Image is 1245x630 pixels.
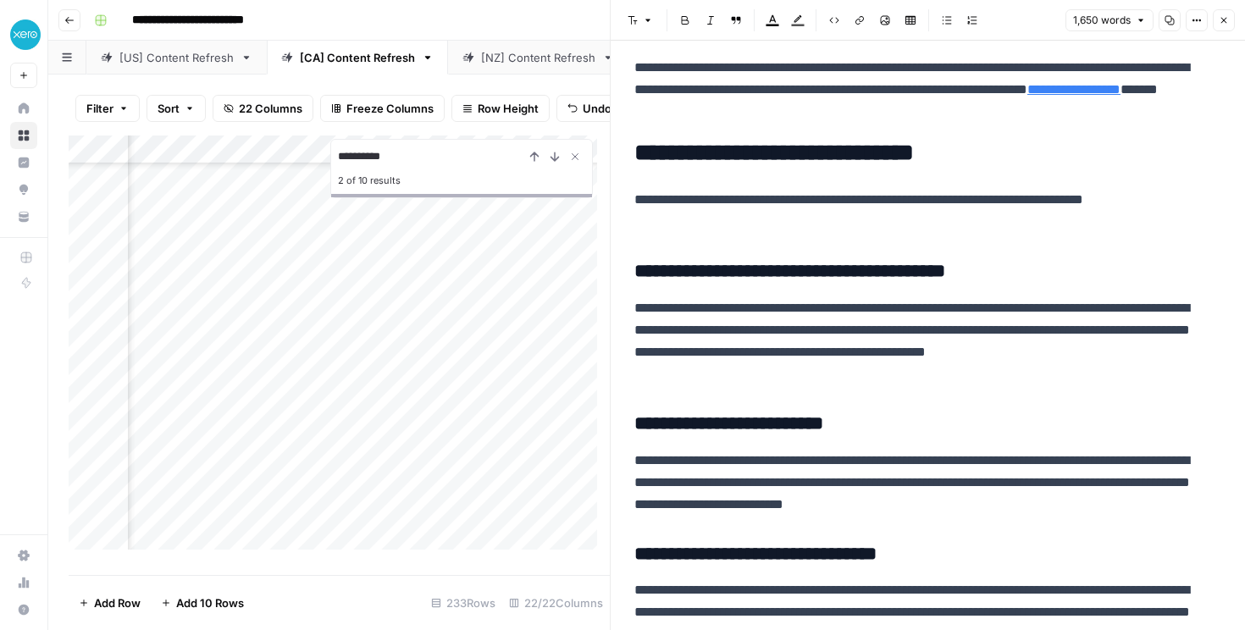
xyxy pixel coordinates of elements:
[10,95,37,122] a: Home
[151,589,254,616] button: Add 10 Rows
[176,594,244,611] span: Add 10 Rows
[478,100,539,117] span: Row Height
[10,176,37,203] a: Opportunities
[158,100,180,117] span: Sort
[10,122,37,149] a: Browse
[556,95,622,122] button: Undo
[338,170,585,191] div: 2 of 10 results
[10,569,37,596] a: Usage
[147,95,206,122] button: Sort
[524,146,545,167] button: Previous Result
[565,146,585,167] button: Close Search
[10,203,37,230] a: Your Data
[1073,13,1131,28] span: 1,650 words
[1065,9,1154,31] button: 1,650 words
[86,41,267,75] a: [US] Content Refresh
[10,19,41,50] img: XeroOps Logo
[583,100,611,117] span: Undo
[346,100,434,117] span: Freeze Columns
[10,542,37,569] a: Settings
[10,14,37,56] button: Workspace: XeroOps
[69,589,151,616] button: Add Row
[502,589,610,616] div: 22/22 Columns
[424,589,502,616] div: 233 Rows
[94,594,141,611] span: Add Row
[213,95,313,122] button: 22 Columns
[239,100,302,117] span: 22 Columns
[75,95,140,122] button: Filter
[300,49,415,66] div: [CA] Content Refresh
[10,596,37,623] button: Help + Support
[119,49,234,66] div: [US] Content Refresh
[267,41,448,75] a: [CA] Content Refresh
[86,100,113,117] span: Filter
[481,49,595,66] div: [NZ] Content Refresh
[320,95,445,122] button: Freeze Columns
[545,146,565,167] button: Next Result
[451,95,550,122] button: Row Height
[448,41,628,75] a: [NZ] Content Refresh
[10,149,37,176] a: Insights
